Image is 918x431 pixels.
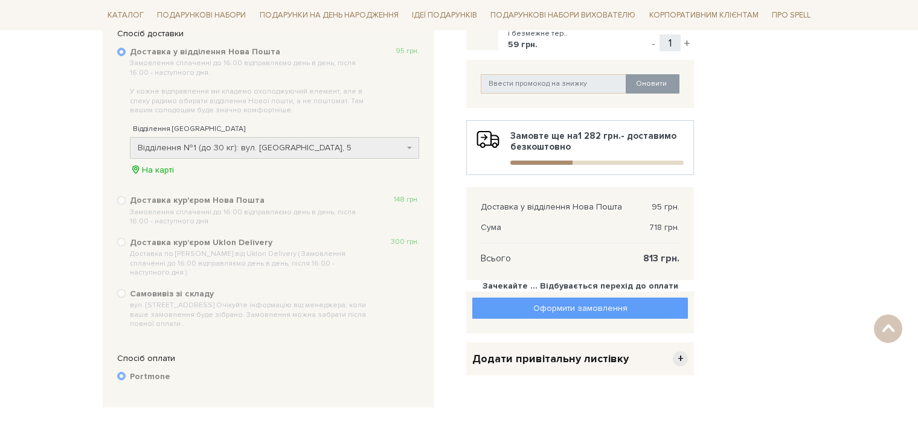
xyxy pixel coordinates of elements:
span: вул. [STREET_ADDRESS] Очікуйте інформацію від менеджера, коли ваше замовлення буде зібрано. Замов... [130,301,371,329]
a: Подарункові набори вихователю [486,5,640,25]
a: Ідеї подарунків [407,6,482,25]
span: + [673,351,688,366]
span: Всього [481,253,511,264]
div: Замовте ще на - доставимо безкоштовно [477,130,684,165]
div: Спосіб оплати [111,353,425,364]
b: Доставка кур'єром Нова Пошта [130,195,371,226]
div: На карті [130,165,419,176]
div: Зачекайте ... Відбувається перехід до оплати [466,281,694,292]
b: Доставка у відділення Нова Пошта [130,46,371,115]
div: Спосіб доставки [111,28,425,39]
span: Сума [481,222,501,233]
b: Самовивіз зі складу [130,289,371,329]
button: Оновити [626,74,679,94]
span: 95 грн. [396,46,419,56]
span: Замовлення сплаченні до 16:00 відправляємо день в день, після 16:00 - наступного дня. У кожне від... [130,59,371,115]
span: 813 грн. [643,253,679,264]
span: Додати привітальну листівку [472,352,629,366]
a: Каталог [103,6,149,25]
span: 718 грн. [649,222,679,233]
label: Відділення [GEOGRAPHIC_DATA] [133,124,245,135]
b: Доставка курʼєром Uklon Delivery [130,237,371,278]
span: 300 грн. [391,237,419,247]
b: 1 282 грн. [578,130,621,141]
a: Про Spell [767,6,815,25]
span: 148 грн. [394,195,419,205]
span: 95 грн. [652,202,679,212]
span: Відділення №1 (до 30 кг): вул. Святого Миколая, 5 [138,142,404,154]
a: Корпоративним клієнтам [644,5,763,25]
input: Ввести промокод на знижку [481,74,627,94]
span: Замовлення сплаченні до 16:00 відправляємо день в день, після 16:00 - наступного дня [130,208,371,226]
span: Відділення №1 (до 30 кг): вул. Святого Миколая, 5 [130,137,419,159]
a: Подарунки на День народження [255,6,403,25]
span: 59 грн. [508,39,538,49]
span: Доставка у відділення Нова Пошта [481,202,622,212]
span: Доставка по [PERSON_NAME] від Uklon Delivery ( Замовлення сплаченні до 16:00 відправляємо день в ... [130,249,371,278]
a: Подарункові набори [152,6,251,25]
b: Portmone [130,371,170,382]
